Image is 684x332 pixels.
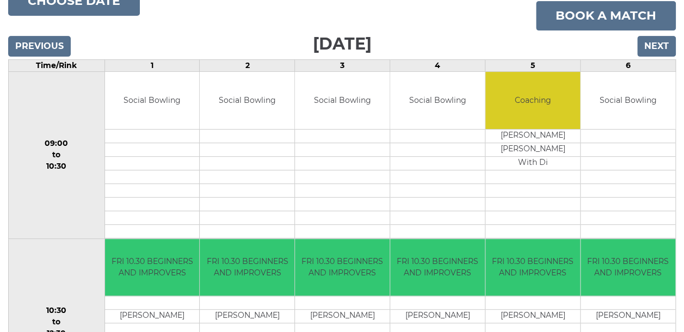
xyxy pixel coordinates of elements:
td: 09:00 to 10:30 [9,72,105,239]
td: [PERSON_NAME] [485,310,580,323]
td: FRI 10.30 BEGINNERS AND IMPROVERS [485,239,580,296]
td: Social Bowling [581,72,675,129]
td: [PERSON_NAME] [295,310,390,323]
td: 3 [295,60,390,72]
td: FRI 10.30 BEGINNERS AND IMPROVERS [200,239,294,296]
td: Social Bowling [295,72,390,129]
td: 5 [485,60,581,72]
td: Social Bowling [390,72,485,129]
td: FRI 10.30 BEGINNERS AND IMPROVERS [390,239,485,296]
input: Next [637,36,676,57]
td: [PERSON_NAME] [485,129,580,143]
td: With Di [485,156,580,170]
td: [PERSON_NAME] [390,310,485,323]
td: [PERSON_NAME] [200,310,294,323]
td: Time/Rink [9,60,105,72]
td: Social Bowling [105,72,200,129]
input: Previous [8,36,71,57]
td: 1 [104,60,200,72]
td: [PERSON_NAME] [105,310,200,323]
td: [PERSON_NAME] [581,310,675,323]
td: [PERSON_NAME] [485,143,580,156]
td: Coaching [485,72,580,129]
td: 6 [581,60,676,72]
td: FRI 10.30 BEGINNERS AND IMPROVERS [105,239,200,296]
a: Book a match [536,1,676,30]
td: 4 [390,60,485,72]
td: Social Bowling [200,72,294,129]
td: 2 [200,60,295,72]
td: FRI 10.30 BEGINNERS AND IMPROVERS [581,239,675,296]
td: FRI 10.30 BEGINNERS AND IMPROVERS [295,239,390,296]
